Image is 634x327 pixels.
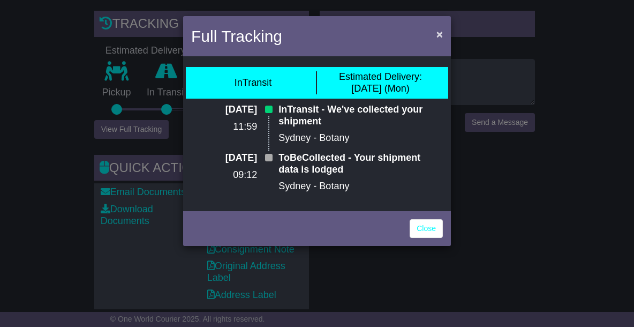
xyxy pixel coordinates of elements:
a: Close [410,219,443,238]
h4: Full Tracking [191,24,282,48]
p: InTransit - We've collected your shipment [278,104,443,127]
p: Sydney - Botany [278,181,443,192]
p: Sydney - Botany [278,132,443,144]
button: Close [431,23,448,45]
span: Estimated Delivery: [339,71,422,82]
p: 09:12 [191,169,257,181]
div: InTransit [235,77,271,89]
p: ToBeCollected - Your shipment data is lodged [278,152,443,175]
p: 11:59 [191,121,257,133]
p: [DATE] [191,104,257,116]
span: × [436,28,443,40]
div: [DATE] (Mon) [339,71,422,94]
p: [DATE] [191,152,257,164]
